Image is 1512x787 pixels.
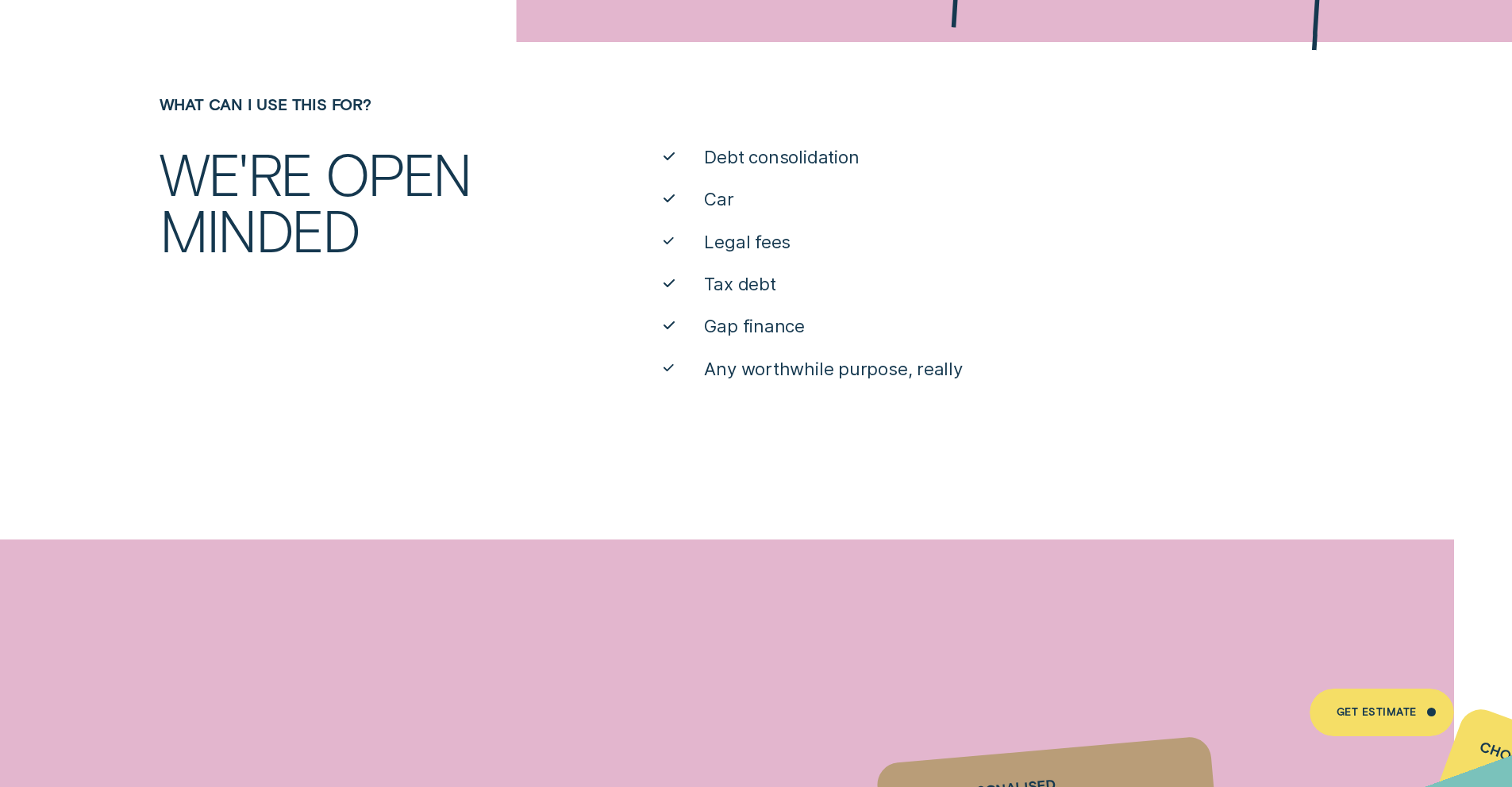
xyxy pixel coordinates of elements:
[704,145,859,169] span: Debt consolidation
[704,357,962,381] span: Any worthwhile purpose, really
[704,272,775,296] span: Tax debt
[150,95,554,113] div: What can I use this for?
[704,187,733,211] span: Car
[704,230,791,254] span: Legal fees
[150,145,554,258] div: We're open minded
[704,314,805,338] span: Gap finance
[1310,689,1453,736] a: Get Estimate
